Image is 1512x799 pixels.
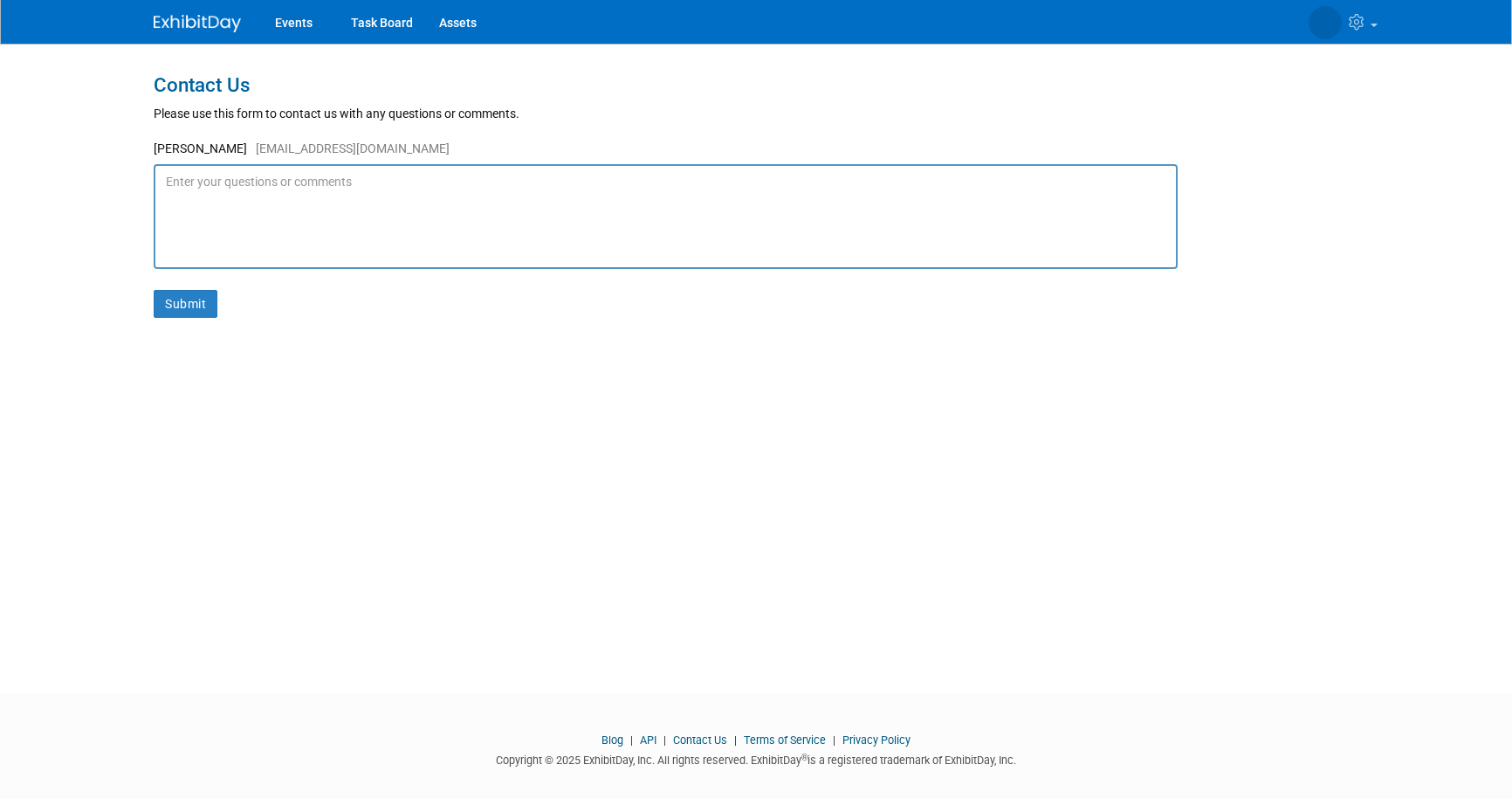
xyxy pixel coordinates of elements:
[730,734,741,747] span: |
[154,15,241,32] img: ExhibitDay
[673,734,727,747] a: Contact Us
[154,140,1358,164] div: [PERSON_NAME]
[828,734,840,747] span: |
[744,734,826,747] a: Terms of Service
[842,734,911,747] a: Privacy Policy
[154,74,1358,96] h1: Contact Us
[640,734,656,747] a: API
[801,753,808,762] sup: ®
[659,734,670,747] span: |
[626,734,637,747] span: |
[601,734,623,747] a: Blog
[247,141,450,155] span: [EMAIL_ADDRESS][DOMAIN_NAME]
[154,290,217,318] button: Submit
[154,105,1358,122] div: Please use this form to contact us with any questions or comments.
[1309,6,1342,39] img: Kay Reynolds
